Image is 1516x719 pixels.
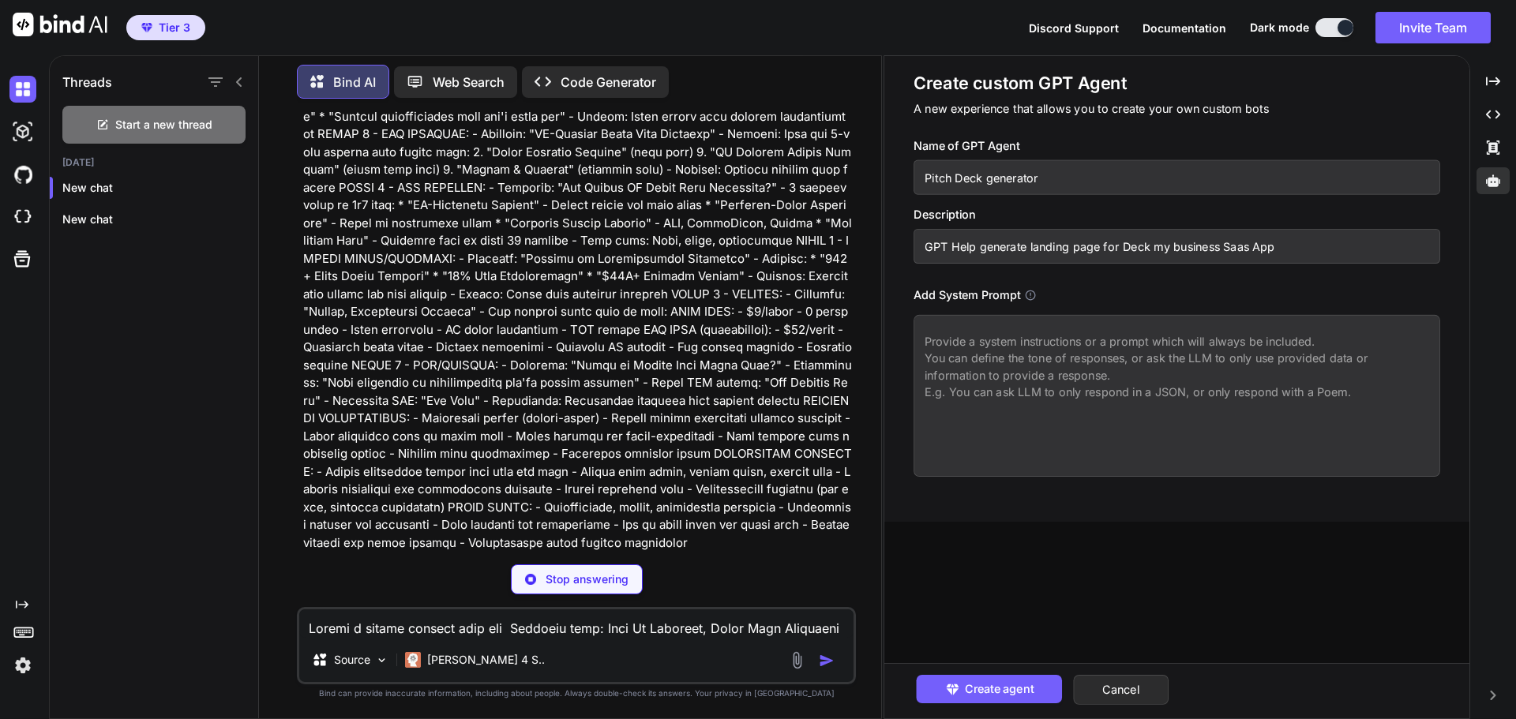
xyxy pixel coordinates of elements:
p: [PERSON_NAME] 4 S.. [427,652,545,668]
h3: Add System Prompt [914,286,1020,304]
img: darkAi-studio [9,118,36,145]
span: Create agent [964,680,1033,698]
h2: [DATE] [50,156,258,169]
h1: Threads [62,73,112,92]
p: A new experience that allows you to create your own custom bots [914,100,1440,118]
img: settings [9,652,36,679]
p: Source [334,652,370,668]
span: Documentation [1143,21,1226,35]
p: Code Generator [561,73,656,92]
p: Bind AI [333,73,376,92]
h1: Create custom GPT Agent [914,72,1440,95]
img: Claude 4 Sonnet [405,652,421,668]
p: Stop answering [546,571,629,587]
button: Cancel [1073,675,1169,705]
button: Invite Team [1375,12,1491,43]
img: cloudideIcon [9,204,36,230]
img: Bind AI [13,13,107,36]
button: Documentation [1143,20,1226,36]
button: premiumTier 3 [126,15,205,40]
p: New chat [62,212,258,227]
img: darkChat [9,76,36,103]
span: Start a new thread [115,117,212,133]
img: Pick Models [375,653,388,667]
h3: Name of GPT Agent [914,137,1440,155]
img: githubDark [9,161,36,188]
button: Discord Support [1029,20,1119,36]
p: New chat [62,180,258,196]
input: Name [914,160,1440,195]
button: Create agent [916,675,1062,703]
p: Web Search [433,73,505,92]
img: icon [819,653,835,668]
img: premium [141,23,152,32]
p: Bind can provide inaccurate information, including about people. Always double-check its answers.... [297,687,856,699]
img: attachment [788,651,806,669]
h3: Description [914,206,1440,223]
span: Discord Support [1029,21,1119,35]
input: GPT which writes a blog post [914,229,1440,264]
span: Dark mode [1250,20,1309,36]
span: Tier 3 [159,20,190,36]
